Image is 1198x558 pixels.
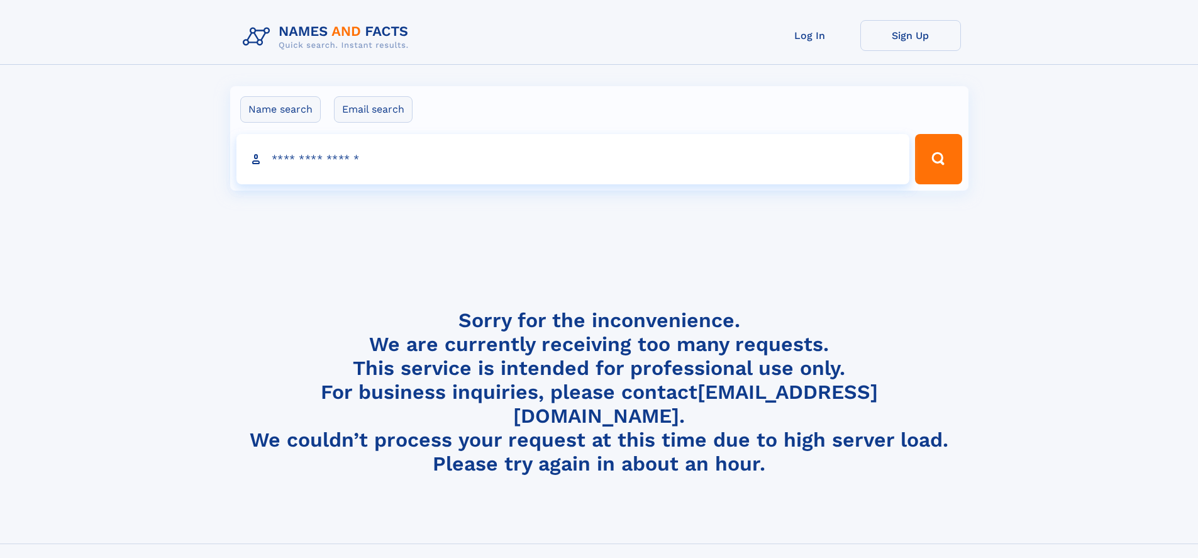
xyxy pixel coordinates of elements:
[760,20,860,51] a: Log In
[238,308,961,476] h4: Sorry for the inconvenience. We are currently receiving too many requests. This service is intend...
[513,380,878,428] a: [EMAIL_ADDRESS][DOMAIN_NAME]
[236,134,910,184] input: search input
[915,134,962,184] button: Search Button
[238,20,419,54] img: Logo Names and Facts
[240,96,321,123] label: Name search
[860,20,961,51] a: Sign Up
[334,96,413,123] label: Email search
